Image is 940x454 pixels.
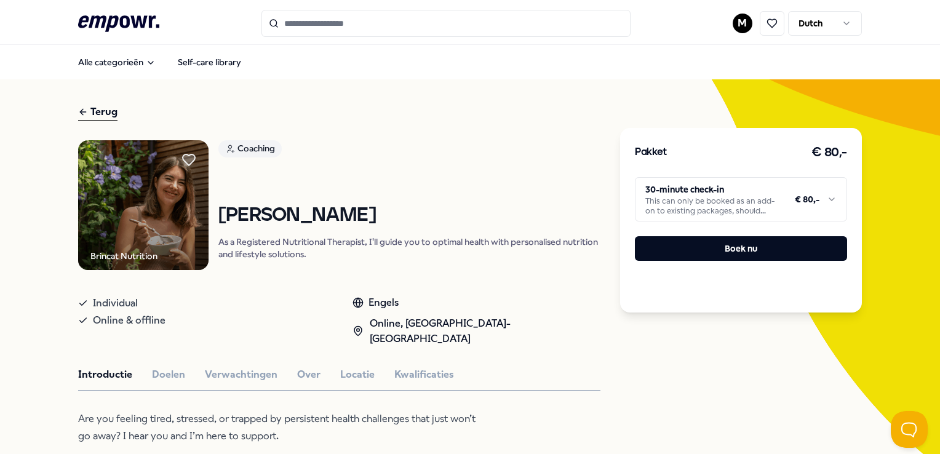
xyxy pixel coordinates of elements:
[733,14,752,33] button: M
[261,10,631,37] input: Search for products, categories or subcategories
[891,411,928,448] iframe: Help Scout Beacon - Open
[68,50,251,74] nav: Main
[218,140,600,162] a: Coaching
[340,367,375,383] button: Locatie
[218,236,600,260] p: As a Registered Nutritional Therapist, I'll guide you to optimal health with personalised nutriti...
[218,205,600,226] h1: [PERSON_NAME]
[635,145,667,161] h3: Pakket
[168,50,251,74] a: Self-care library
[93,312,165,329] span: Online & offline
[352,295,600,311] div: Engels
[205,367,277,383] button: Verwachtingen
[78,104,117,121] div: Terug
[635,236,846,261] button: Boek nu
[297,367,321,383] button: Over
[152,367,185,383] button: Doelen
[352,316,600,347] div: Online, [GEOGRAPHIC_DATA]-[GEOGRAPHIC_DATA]
[218,140,282,157] div: Coaching
[78,410,478,445] p: Are you feeling tired, stressed, or trapped by persistent health challenges that just won’t go aw...
[811,143,847,162] h3: € 80,-
[78,367,132,383] button: Introductie
[68,50,165,74] button: Alle categorieën
[78,140,209,271] img: Product Image
[394,367,454,383] button: Kwalificaties
[93,295,138,312] span: Individual
[90,249,157,263] div: Brincat Nutrition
